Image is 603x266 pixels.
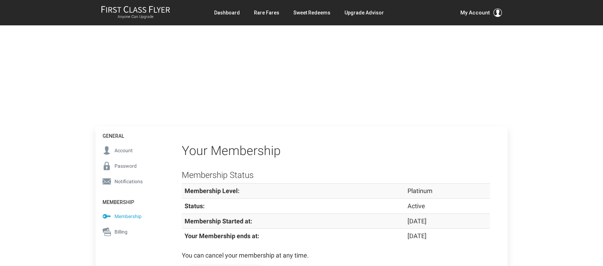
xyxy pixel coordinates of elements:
[95,158,164,174] a: Password
[405,199,490,214] td: Active
[114,212,142,220] span: Membership
[182,250,490,261] p: You can cancel your membership at any time.
[254,6,279,19] a: Rare Fares
[101,6,170,20] a: First Class FlyerAnyone Can Upgrade
[460,8,502,17] button: My Account
[185,187,240,194] strong: Membership Level:
[214,6,240,19] a: Dashboard
[185,217,252,225] strong: Membership Started at:
[182,144,490,158] h2: Your Membership
[95,209,164,224] a: Membership
[101,14,170,19] small: Anyone Can Upgrade
[101,6,170,13] img: First Class Flyer
[460,8,490,17] span: My Account
[114,147,133,154] span: Account
[95,193,164,209] h4: Membership
[405,184,490,199] td: Platinum
[95,126,164,142] h4: General
[114,162,137,170] span: Password
[293,6,330,19] a: Sweet Redeems
[114,228,128,236] span: Billing
[95,224,164,240] a: Billing
[405,229,490,243] td: [DATE]
[114,178,143,185] span: Notifications
[95,174,164,189] a: Notifications
[185,232,259,240] strong: Your Membership ends at:
[344,6,384,19] a: Upgrade Advisor
[405,214,490,229] td: [DATE]
[185,202,205,210] strong: Status:
[182,171,490,180] h3: Membership Status
[95,143,164,158] a: Account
